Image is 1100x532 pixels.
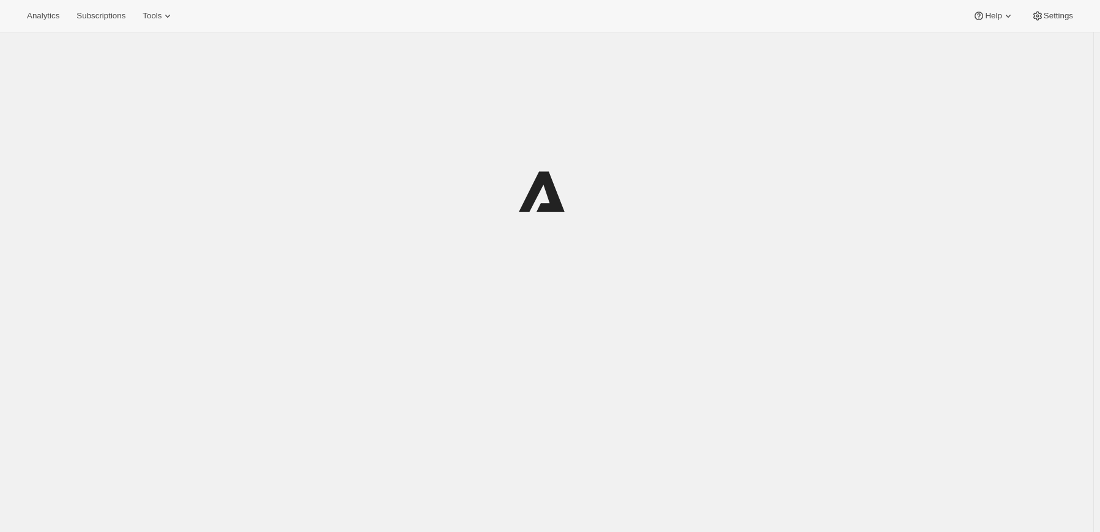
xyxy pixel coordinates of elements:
button: Help [965,7,1021,24]
button: Subscriptions [69,7,133,24]
span: Subscriptions [76,11,125,21]
button: Analytics [20,7,67,24]
span: Settings [1044,11,1073,21]
button: Settings [1024,7,1080,24]
span: Help [985,11,1002,21]
span: Analytics [27,11,59,21]
span: Tools [143,11,162,21]
button: Tools [135,7,181,24]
